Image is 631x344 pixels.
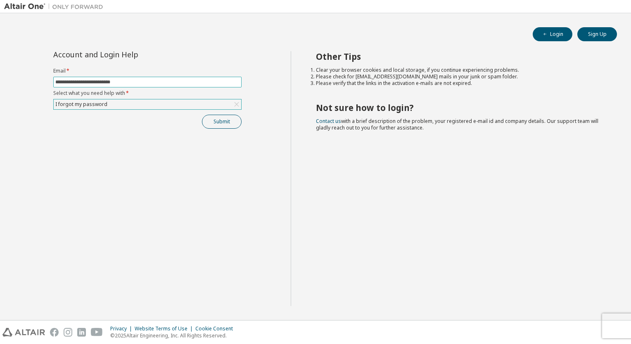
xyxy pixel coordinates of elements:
[2,328,45,337] img: altair_logo.svg
[316,51,603,62] h2: Other Tips
[195,325,238,332] div: Cookie Consent
[316,73,603,80] li: Please check for [EMAIL_ADDRESS][DOMAIN_NAME] mails in your junk or spam folder.
[316,102,603,113] h2: Not sure how to login?
[50,328,59,337] img: facebook.svg
[316,118,341,125] a: Contact us
[53,68,242,74] label: Email
[316,80,603,87] li: Please verify that the links in the activation e-mails are not expired.
[577,27,617,41] button: Sign Up
[54,100,109,109] div: I forgot my password
[53,90,242,97] label: Select what you need help with
[54,99,241,109] div: I forgot my password
[91,328,103,337] img: youtube.svg
[64,328,72,337] img: instagram.svg
[4,2,107,11] img: Altair One
[316,118,598,131] span: with a brief description of the problem, your registered e-mail id and company details. Our suppo...
[533,27,572,41] button: Login
[110,332,238,339] p: © 2025 Altair Engineering, Inc. All Rights Reserved.
[53,51,204,58] div: Account and Login Help
[316,67,603,73] li: Clear your browser cookies and local storage, if you continue experiencing problems.
[202,115,242,129] button: Submit
[110,325,135,332] div: Privacy
[135,325,195,332] div: Website Terms of Use
[77,328,86,337] img: linkedin.svg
